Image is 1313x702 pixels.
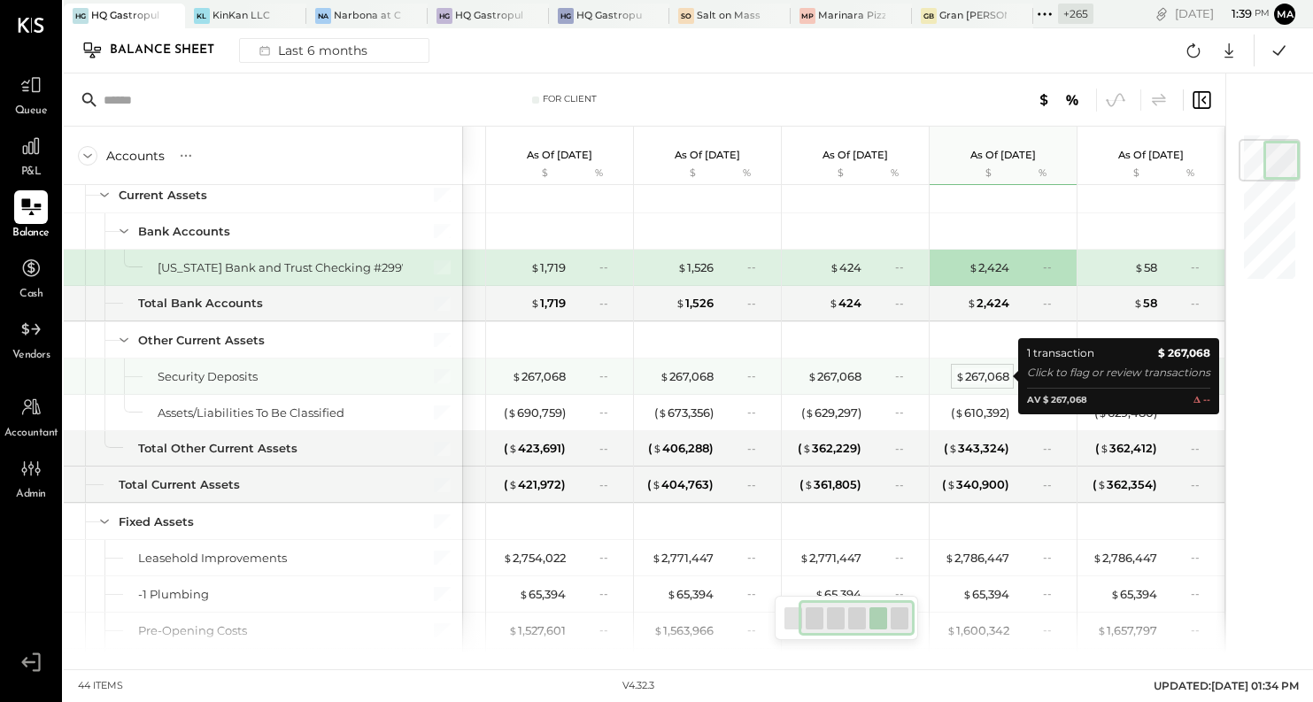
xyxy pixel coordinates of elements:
div: $ [938,166,1009,181]
span: $ [530,296,540,310]
div: Other Current Assets [138,332,265,349]
div: 1,563,966 [653,622,714,639]
div: ( 340,900 ) [942,476,1009,493]
div: Fixed Assets [119,513,194,530]
div: -- [599,477,622,492]
div: HG [436,8,452,24]
span: $ [519,587,529,601]
div: 424 [829,295,861,312]
div: -- [1191,477,1214,492]
div: Click to flag or review transactions [1027,364,1210,382]
div: So [678,8,694,24]
span: $ [512,369,521,383]
span: $ [807,369,817,383]
div: -- [452,296,475,311]
span: $ [1110,587,1120,601]
div: Na [315,8,331,24]
span: $ [677,260,687,274]
div: Last 6 months [249,39,375,62]
div: % [570,166,628,181]
div: -- [747,405,770,420]
div: ( 404,763 ) [647,476,714,493]
span: Accountant [4,426,58,442]
div: -- [747,368,770,383]
div: Salt on Mass [697,9,761,23]
span: $ [653,623,663,637]
div: -- [1043,550,1066,565]
div: Pre-Opening Costs [138,622,247,639]
div: -- [599,259,622,274]
span: $ [829,296,838,310]
p: As of [DATE] [527,149,592,161]
div: -- [895,441,918,456]
span: $ [815,587,824,601]
div: -- [1191,586,1214,601]
div: 267,068 [660,368,714,385]
a: Queue [1,68,61,120]
div: -- [895,586,918,601]
div: -- [1043,296,1066,311]
div: GB [921,8,937,24]
span: $ [667,587,676,601]
a: Accountant [1,390,61,442]
span: $ [1134,260,1144,274]
div: -1 Plumbing [138,586,209,603]
div: -- [1191,550,1214,565]
div: Total Current Assets [119,476,240,493]
div: 1,527,601 [508,622,566,639]
div: -- [1043,259,1066,274]
a: Cash [1,251,61,303]
div: ( 673,356 ) [654,405,714,421]
div: -- [1191,296,1214,311]
div: % [718,166,776,181]
span: $ [946,623,956,637]
div: ( 610,392 ) [951,405,1009,421]
span: $ [948,441,958,455]
span: $ [503,551,513,565]
div: -- [895,259,918,274]
div: ( 343,324 ) [944,440,1009,457]
div: -- [747,441,770,456]
div: Marinara Pizza- [GEOGRAPHIC_DATA] [818,9,885,23]
div: KinKan LLC [212,9,270,23]
span: $ [508,441,518,455]
div: % [1162,166,1219,181]
span: $ [799,551,809,565]
div: $ [643,166,714,181]
div: $ [791,166,861,181]
div: 65,394 [962,586,1009,603]
div: -- [599,368,622,383]
span: $ [507,405,517,420]
div: Leasehold Improvements [138,550,287,567]
span: $ [946,477,956,491]
span: $ [508,477,518,491]
div: -- [747,550,770,565]
span: $ [805,405,815,420]
span: $ [1097,623,1107,637]
div: -- [895,368,918,383]
a: Admin [1,451,61,503]
div: KL [194,8,210,24]
div: 65,394 [1110,586,1157,603]
div: 1,719 [530,295,566,312]
button: Ma [1274,4,1295,25]
div: -- [599,586,622,601]
span: UPDATED: [DATE] 01:34 PM [1154,679,1299,692]
div: ( 361,805 ) [799,476,861,493]
div: 267,068 [807,368,861,385]
div: 1 transaction [1027,344,1094,362]
span: $ [660,369,669,383]
span: $ [830,260,839,274]
div: 1,719 [530,259,566,276]
div: -- [452,405,475,420]
div: Balance Sheet [110,36,232,65]
div: 267,068 [955,368,1009,385]
span: $ [1097,477,1107,491]
span: $ [1098,405,1108,420]
div: -- [747,259,770,274]
div: 2,424 [969,259,1009,276]
div: 1,600,342 [946,622,1009,639]
span: P&L [21,165,42,181]
div: % [866,166,923,181]
b: $ 267,068 [1158,344,1210,362]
